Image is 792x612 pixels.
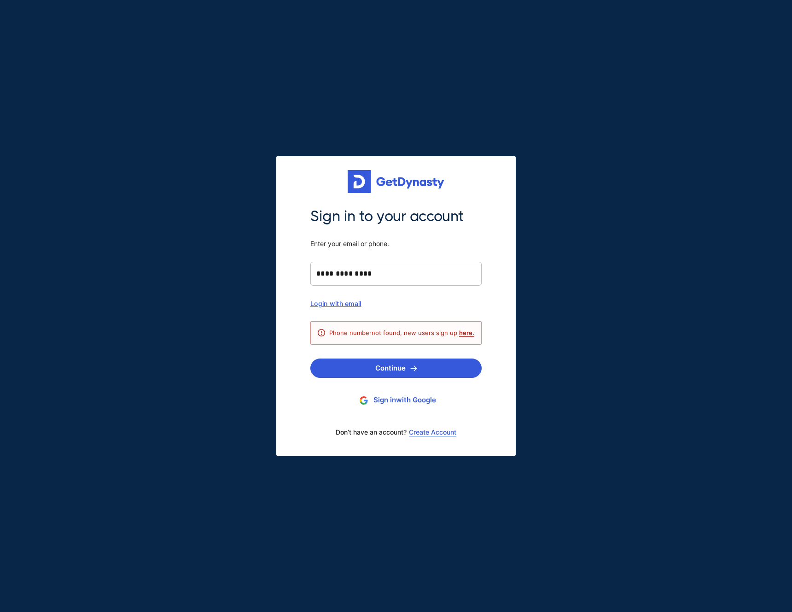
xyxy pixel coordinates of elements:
[310,392,482,409] button: Sign inwith Google
[348,170,444,193] img: Get started for free with Dynasty Trust Company
[409,429,456,436] a: Create Account
[310,240,482,248] span: Enter your email or phone.
[310,423,482,442] div: Don’t have an account?
[310,359,482,378] button: Continue
[459,329,474,336] a: here.
[310,207,482,226] span: Sign in to your account
[310,300,482,307] div: Login with email
[329,329,474,336] span: Phone number not found, new users sign up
